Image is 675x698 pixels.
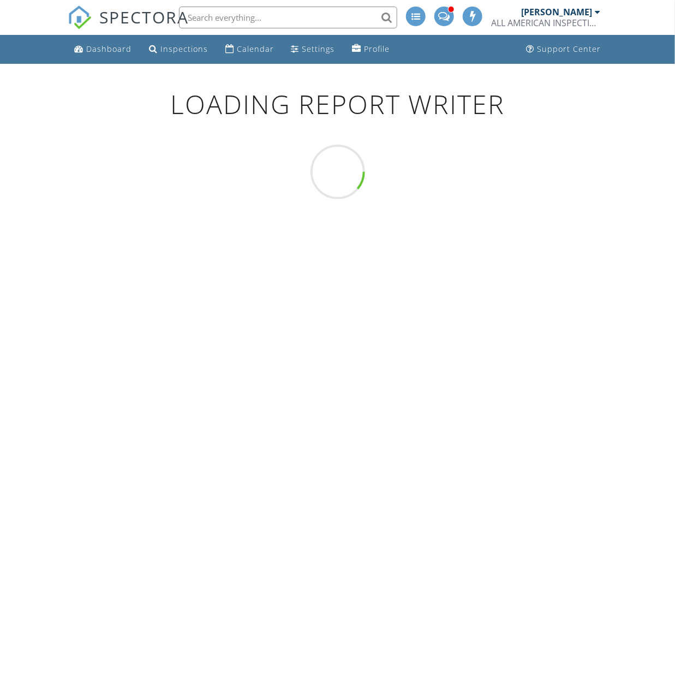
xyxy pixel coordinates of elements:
[221,39,278,59] a: Calendar
[521,7,592,17] div: [PERSON_NAME]
[145,39,212,59] a: Inspections
[68,5,92,29] img: The Best Home Inspection Software - Spectora
[99,5,189,28] span: SPECTORA
[348,39,395,59] a: Profile
[70,39,136,59] a: Dashboard
[365,44,390,54] div: Profile
[160,44,208,54] div: Inspections
[237,44,274,54] div: Calendar
[179,7,397,28] input: Search everything...
[537,44,601,54] div: Support Center
[491,17,600,28] div: ALL AMERICAN INSPECTION SERVICES
[302,44,335,54] div: Settings
[287,39,339,59] a: Settings
[522,39,605,59] a: Support Center
[86,44,132,54] div: Dashboard
[68,15,189,38] a: SPECTORA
